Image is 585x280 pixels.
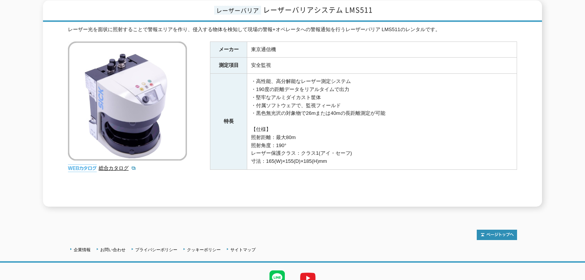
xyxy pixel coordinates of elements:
[263,5,373,15] span: レーザーバリアシステム LMS511
[210,74,247,170] th: 特長
[74,247,91,252] a: 企業情報
[100,247,126,252] a: お問い合わせ
[247,74,517,170] td: ・高性能、高分解能なレーザー測定システム ・190度の距離データをリアルタイムで出力 ・堅牢なアルミダイカスト筐体 ・付属ソフトウェアで、監視フィールド ・黒色無光沢の対象物で26mまたは40m...
[68,164,97,172] img: webカタログ
[187,247,221,252] a: クッキーポリシー
[210,58,247,74] th: 測定項目
[210,41,247,58] th: メーカー
[68,26,517,34] div: レーザー光を面状に照射することで警報エリアを作り、侵入する物体を検知して現場の警報+オペレータへの警報通知を行うレーザーバリア LMS511のレンタルです。
[214,6,261,15] span: レーザーバリア
[477,230,517,240] img: トップページへ
[99,165,136,171] a: 総合カタログ
[247,41,517,58] td: 東京通信機
[135,247,177,252] a: プライバシーポリシー
[230,247,256,252] a: サイトマップ
[68,41,187,161] img: レーザーバリアシステム LMS511
[247,58,517,74] td: 安全監視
